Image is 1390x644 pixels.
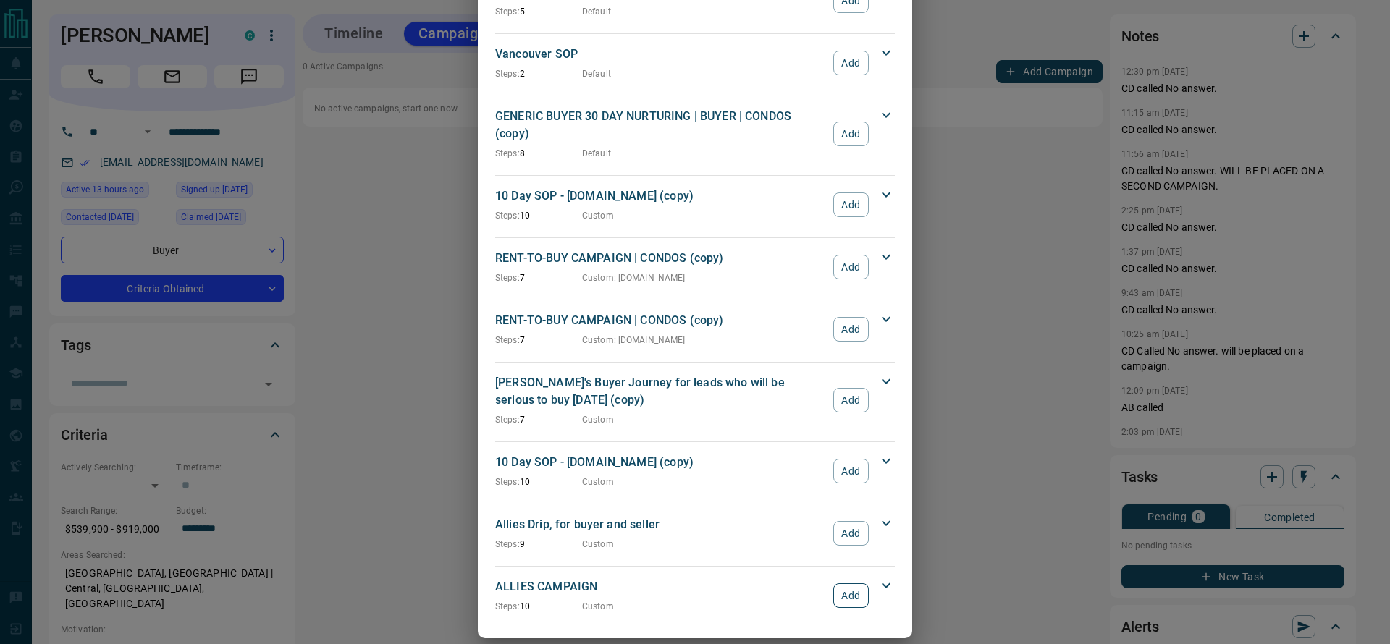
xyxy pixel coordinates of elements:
p: 10 [495,600,582,613]
p: 10 [495,209,582,222]
p: Custom [582,413,614,426]
div: RENT-TO-BUY CAMPAIGN | CONDOS (copy)Steps:7Custom: [DOMAIN_NAME]Add [495,309,895,349]
p: [PERSON_NAME]'s Buyer Journey for leads who will be serious to buy [DATE] (copy) [495,374,826,409]
span: Steps: [495,477,520,487]
span: Steps: [495,335,520,345]
p: Custom : [DOMAIN_NAME] [582,271,685,284]
p: Allies Drip, for buyer and seller [495,516,826,533]
div: Vancouver SOPSteps:2DefaultAdd [495,43,895,83]
p: RENT-TO-BUY CAMPAIGN | CONDOS (copy) [495,250,826,267]
button: Add [833,583,869,608]
button: Add [833,192,869,217]
span: Steps: [495,7,520,17]
p: 9 [495,538,582,551]
p: Default [582,5,611,18]
button: Add [833,459,869,483]
p: GENERIC BUYER 30 DAY NURTURING | BUYER | CONDOS (copy) [495,108,826,143]
p: Default [582,147,611,160]
div: 10 Day SOP - [DOMAIN_NAME] (copy)Steps:10CustomAdd [495,451,895,491]
p: 10 Day SOP - [DOMAIN_NAME] (copy) [495,187,826,205]
p: ALLIES CAMPAIGN [495,578,826,596]
p: Custom [582,600,614,613]
button: Add [833,521,869,546]
div: 10 Day SOP - [DOMAIN_NAME] (copy)Steps:10CustomAdd [495,185,895,225]
p: 5 [495,5,582,18]
p: 7 [495,271,582,284]
button: Add [833,255,869,279]
p: Default [582,67,611,80]
button: Add [833,51,869,75]
div: RENT-TO-BUY CAMPAIGN | CONDOS (copy)Steps:7Custom: [DOMAIN_NAME]Add [495,247,895,287]
span: Steps: [495,148,520,158]
button: Add [833,388,869,412]
p: 10 Day SOP - [DOMAIN_NAME] (copy) [495,454,826,471]
span: Steps: [495,601,520,611]
button: Add [833,122,869,146]
p: 7 [495,413,582,426]
div: ALLIES CAMPAIGNSteps:10CustomAdd [495,575,895,616]
p: Custom : [DOMAIN_NAME] [582,334,685,347]
span: Steps: [495,539,520,549]
p: Custom [582,209,614,222]
button: Add [833,317,869,342]
p: Custom [582,538,614,551]
span: Steps: [495,273,520,283]
span: Steps: [495,415,520,425]
p: 7 [495,334,582,347]
span: Steps: [495,69,520,79]
p: 10 [495,475,582,488]
p: 8 [495,147,582,160]
p: Custom [582,475,614,488]
div: GENERIC BUYER 30 DAY NURTURING | BUYER | CONDOS (copy)Steps:8DefaultAdd [495,105,895,163]
div: [PERSON_NAME]'s Buyer Journey for leads who will be serious to buy [DATE] (copy)Steps:7CustomAdd [495,371,895,429]
p: RENT-TO-BUY CAMPAIGN | CONDOS (copy) [495,312,826,329]
p: 2 [495,67,582,80]
span: Steps: [495,211,520,221]
p: Vancouver SOP [495,46,826,63]
div: Allies Drip, for buyer and sellerSteps:9CustomAdd [495,513,895,554]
